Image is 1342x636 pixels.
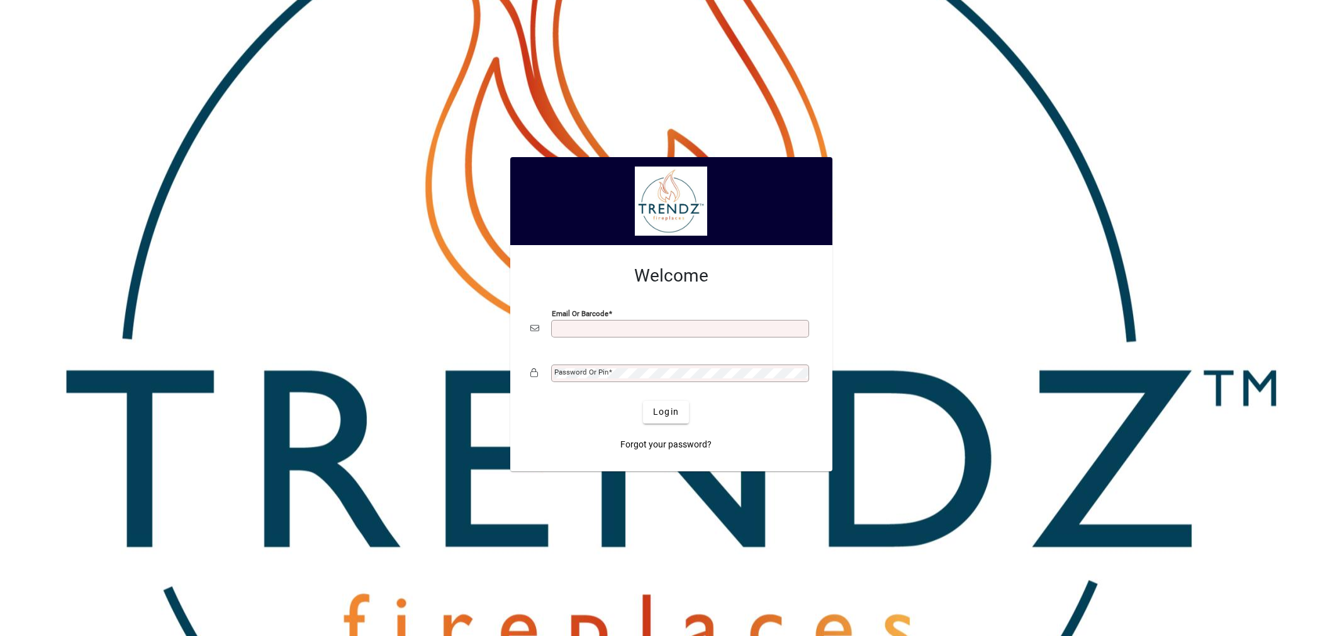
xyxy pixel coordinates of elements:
[643,401,689,424] button: Login
[620,438,712,451] span: Forgot your password?
[530,265,812,287] h2: Welcome
[615,434,717,456] a: Forgot your password?
[653,405,679,419] span: Login
[552,309,608,317] mat-label: Email or Barcode
[554,368,608,376] mat-label: Password or Pin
